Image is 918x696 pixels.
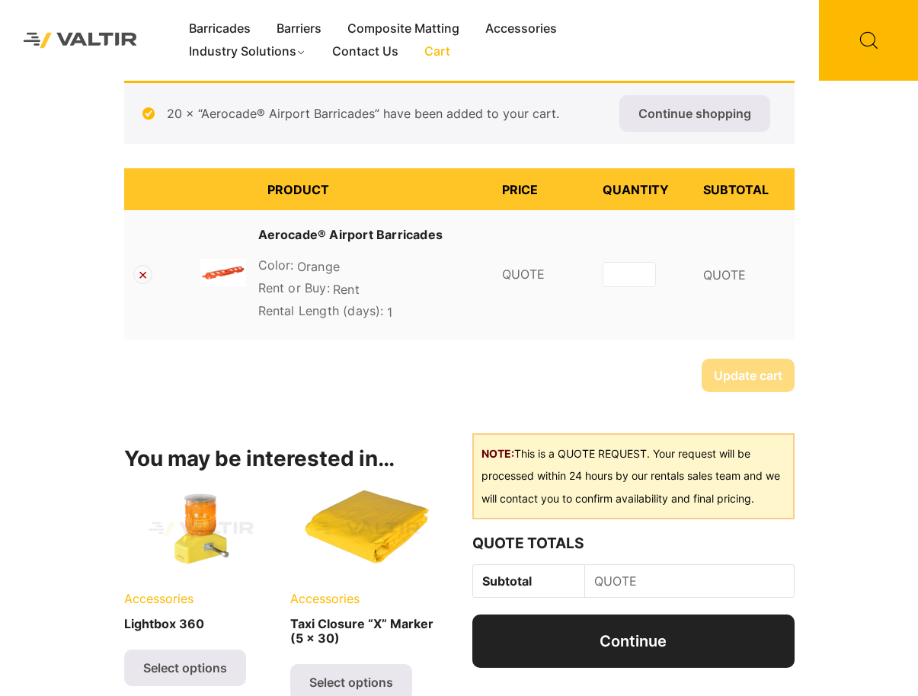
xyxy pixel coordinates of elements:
div: This is a QUOTE REQUEST. Your request will be processed within 24 hours by our rentals sales team... [472,433,794,520]
a: Accessories [472,18,570,40]
th: Subtotal [473,565,585,598]
td: QUOTE [493,210,593,340]
td: QUOTE [585,565,793,598]
span: Accessories [124,591,194,606]
h2: You may be interested in… [124,446,446,472]
a: Remove Aerocade® Airport Barricades from cart [133,265,152,284]
dt: Rent or Buy: [258,279,330,297]
a: Barricades [176,18,264,40]
a: AccessoriesTaxi Closure “X” Marker (5 x 30) [290,483,445,652]
input: Product quantity [603,262,656,287]
td: QUOTE [694,210,795,340]
a: Composite Matting [334,18,472,40]
span: Accessories [290,591,360,606]
p: Orange [258,256,484,279]
a: AccessoriesLightbox 360 [124,483,279,637]
a: Barriers [264,18,334,40]
h2: Lightbox 360 [124,611,279,637]
button: Update cart [702,359,795,392]
dt: Rental Length (days): [258,302,384,320]
p: Rent [258,279,484,302]
a: Industry Solutions [176,40,320,63]
a: Select options for “Lightbox 360” [124,650,246,686]
a: Cart [411,40,463,63]
th: Product [258,168,493,210]
b: NOTE: [481,447,514,460]
th: Subtotal [694,168,795,210]
a: Continue [472,615,794,668]
th: Price [493,168,593,210]
a: Continue shopping [619,95,770,132]
dt: Color: [258,256,294,274]
img: Valtir Rentals [11,21,149,59]
a: Aerocade® Airport Barricades [258,225,443,244]
div: 20 × “Aerocade® Airport Barricades” have been added to your cart. [124,81,795,144]
a: Contact Us [319,40,411,63]
th: Quantity [593,168,694,210]
h2: Taxi Closure “X” Marker (5 x 30) [290,611,445,653]
h2: Quote Totals [472,535,794,552]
